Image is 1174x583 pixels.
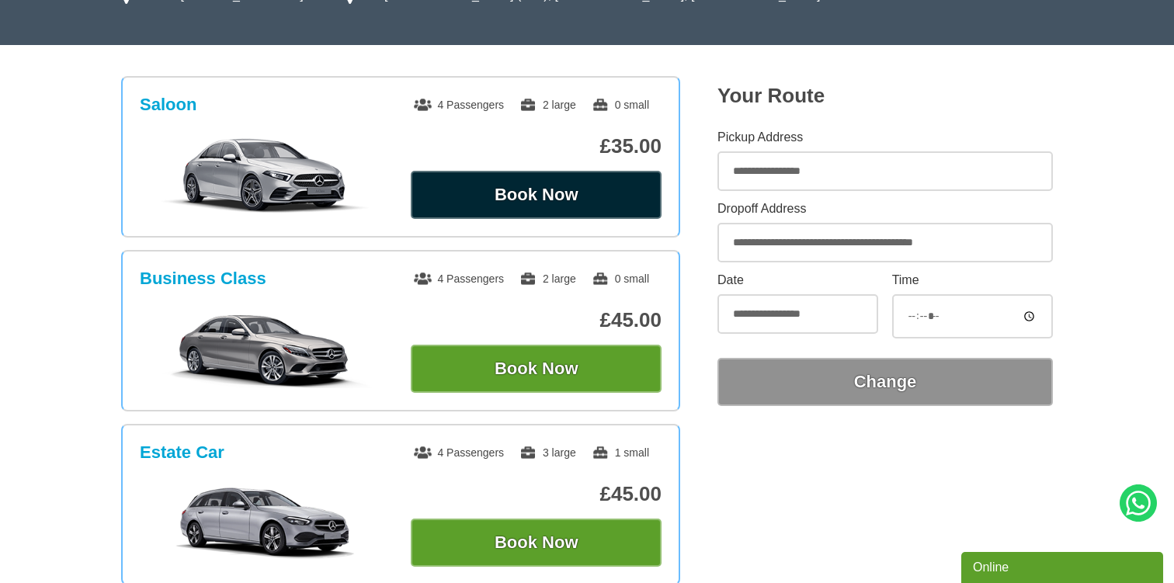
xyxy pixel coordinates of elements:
[140,442,224,463] h3: Estate Car
[892,274,1053,286] label: Time
[519,99,576,111] span: 2 large
[592,446,649,459] span: 1 small
[414,272,504,285] span: 4 Passengers
[717,84,1053,108] h2: Your Route
[519,446,576,459] span: 3 large
[411,519,662,567] button: Book Now
[148,137,382,214] img: Saloon
[592,99,649,111] span: 0 small
[140,95,196,115] h3: Saloon
[411,345,662,393] button: Book Now
[717,274,878,286] label: Date
[411,482,662,506] p: £45.00
[717,358,1053,406] button: Change
[717,203,1053,215] label: Dropoff Address
[411,171,662,219] button: Book Now
[411,308,662,332] p: £45.00
[140,269,266,289] h3: Business Class
[148,484,382,562] img: Estate Car
[414,446,504,459] span: 4 Passengers
[519,272,576,285] span: 2 large
[961,549,1166,583] iframe: chat widget
[717,131,1053,144] label: Pickup Address
[148,311,382,388] img: Business Class
[411,134,662,158] p: £35.00
[592,272,649,285] span: 0 small
[414,99,504,111] span: 4 Passengers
